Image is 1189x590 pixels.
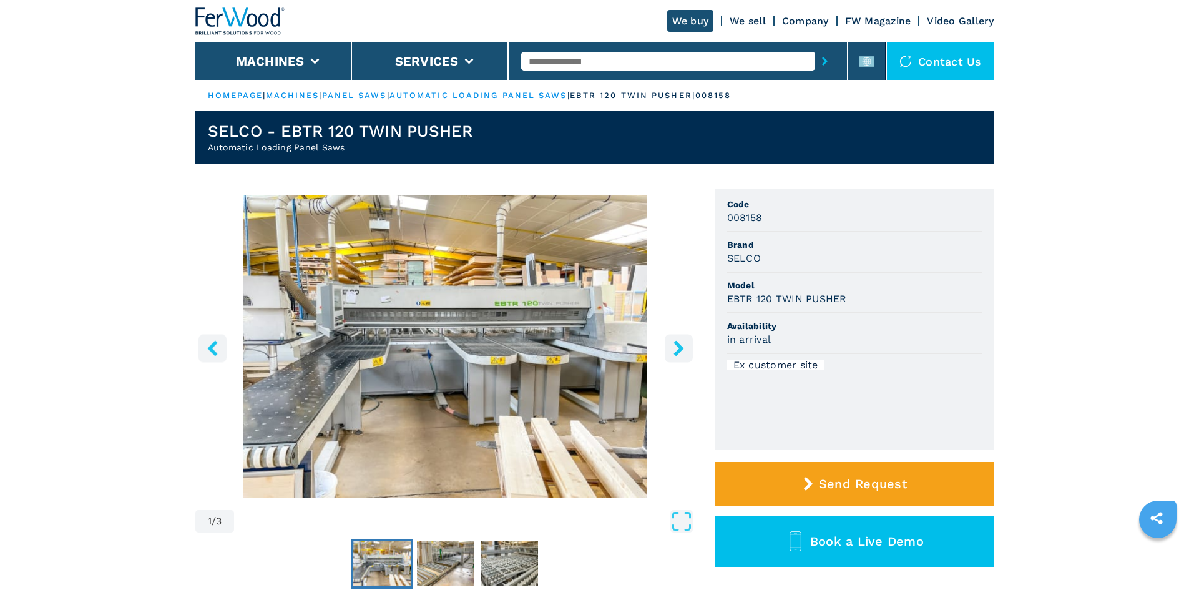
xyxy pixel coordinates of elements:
span: 3 [216,516,222,526]
span: | [567,91,570,100]
button: Book a Live Demo [715,516,994,567]
button: right-button [665,334,693,362]
img: Contact us [899,55,912,67]
a: automatic loading panel saws [389,91,567,100]
p: 008158 [695,90,732,101]
span: | [319,91,321,100]
img: Ferwood [195,7,285,35]
button: submit-button [815,47,834,76]
a: sharethis [1141,503,1172,534]
img: 16690bc8b949910221ce4622507b765e [353,541,411,586]
h3: 008158 [727,210,763,225]
button: Services [395,54,459,69]
span: | [387,91,389,100]
h3: EBTR 120 TWIN PUSHER [727,292,847,306]
img: 170a5c3765280a5bd3157eab920b674e [481,541,538,586]
span: Code [727,198,982,210]
h3: SELCO [727,251,761,265]
button: Send Request [715,462,994,506]
span: Model [727,279,982,292]
button: Machines [236,54,305,69]
button: Go to Slide 1 [351,539,413,589]
h2: Automatic Loading Panel Saws [208,141,473,154]
a: panel saws [322,91,387,100]
span: Book a Live Demo [810,534,924,549]
button: Open Fullscreen [237,510,692,533]
a: HOMEPAGE [208,91,263,100]
div: Go to Slide 1 [195,195,696,498]
div: Contact us [887,42,994,80]
button: Go to Slide 3 [478,539,541,589]
span: Send Request [819,476,907,491]
p: ebtr 120 twin pusher | [570,90,695,101]
img: d1dd0585440184a4160bf0e1bd48fc4b [417,541,474,586]
span: / [212,516,216,526]
iframe: Chat [1136,534,1180,581]
a: FW Magazine [845,15,911,27]
img: Automatic Loading Panel Saws SELCO EBTR 120 TWIN PUSHER [195,195,696,498]
span: 1 [208,516,212,526]
div: Ex customer site [727,360,824,370]
a: We sell [730,15,766,27]
button: Go to Slide 2 [414,539,477,589]
span: | [263,91,265,100]
a: Company [782,15,829,27]
button: left-button [198,334,227,362]
span: Brand [727,238,982,251]
a: machines [266,91,320,100]
nav: Thumbnail Navigation [195,539,696,589]
span: Availability [727,320,982,332]
a: We buy [667,10,714,32]
h1: SELCO - EBTR 120 TWIN PUSHER [208,121,473,141]
h3: in arrival [727,332,771,347]
a: Video Gallery [927,15,994,27]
